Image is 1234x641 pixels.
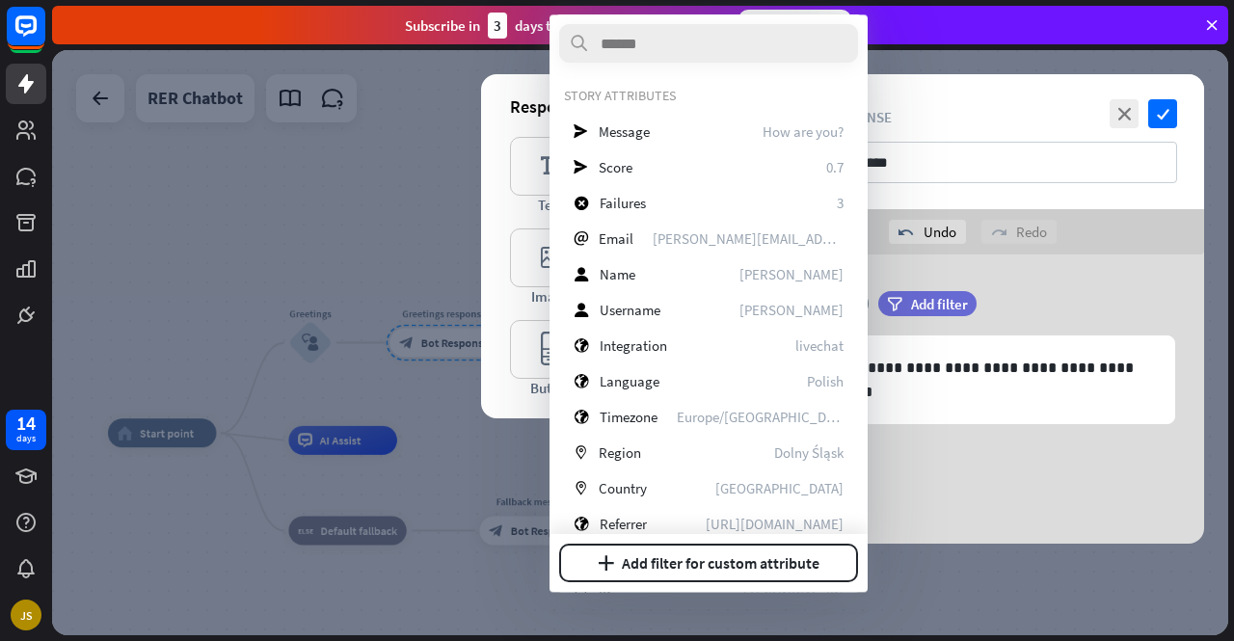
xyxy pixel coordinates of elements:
[16,432,36,445] div: days
[574,481,588,495] i: marker
[653,229,844,248] span: peter@crauch.com
[574,445,588,460] i: marker
[981,220,1057,244] div: Redo
[11,600,41,630] div: JS
[488,13,507,39] div: 3
[1110,99,1139,128] i: close
[600,194,646,212] span: Failures
[574,160,588,174] i: send
[574,410,589,424] i: globe
[574,374,589,388] i: globe
[574,231,588,246] i: email
[677,408,844,426] span: Europe/Warsaw
[564,87,853,104] div: STORY ATTRIBUTES
[599,229,633,248] span: Email
[600,372,659,390] span: Language
[739,301,844,319] span: Peter Crauch
[598,555,614,571] i: plus
[574,303,589,317] i: user
[899,225,914,240] i: undo
[6,410,46,450] a: 14 days
[600,336,667,355] span: Integration
[738,10,851,40] div: Subscribe now
[739,265,844,283] span: Peter Crauch
[574,517,589,531] i: globe
[599,122,650,141] span: Message
[574,267,589,281] i: user
[574,124,588,139] i: send
[837,194,844,212] span: 3
[599,158,632,176] span: Score
[991,225,1006,240] i: redo
[774,443,844,462] span: Dolny Śląsk
[559,544,858,582] button: plusAdd filter for custom attribute
[706,515,844,533] span: https://livechat.com
[715,479,844,497] span: Poland
[600,301,660,319] span: Username
[574,338,589,353] i: globe
[795,336,844,355] span: livechat
[807,372,844,390] span: Polish
[16,414,36,432] div: 14
[889,220,966,244] div: Undo
[826,158,844,176] span: 0.7
[599,479,647,497] span: Country
[600,265,635,283] span: Name
[763,122,844,141] span: How are you?
[574,196,589,210] i: block_failure
[600,515,647,533] span: Referrer
[911,295,968,313] span: Add filter
[405,13,723,39] div: Subscribe in days to get your first month for $1
[599,443,641,462] span: Region
[887,297,902,311] i: filter
[1148,99,1177,128] i: check
[600,408,657,426] span: Timezone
